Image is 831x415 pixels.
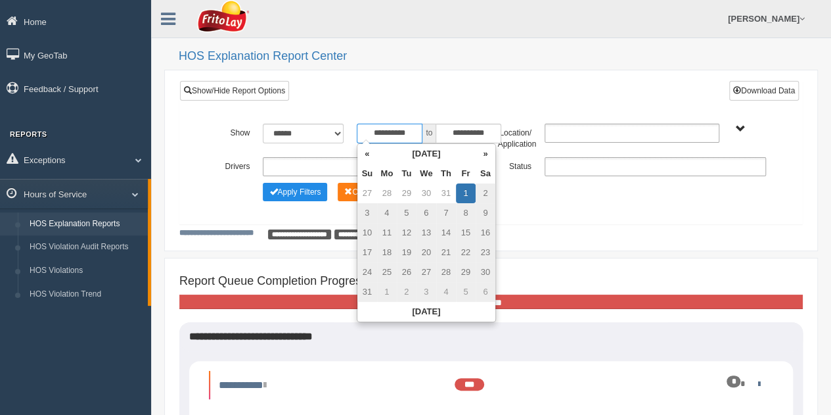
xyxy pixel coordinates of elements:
label: Show [210,124,256,139]
td: 7 [436,203,456,223]
td: 16 [476,223,495,243]
td: 9 [476,203,495,223]
button: Change Filter Options [263,183,327,201]
th: Mo [377,164,397,183]
td: 17 [357,243,377,262]
th: » [476,144,495,164]
button: Change Filter Options [338,183,401,201]
td: 4 [436,282,456,302]
td: 31 [357,282,377,302]
td: 31 [436,183,456,203]
th: Fr [456,164,476,183]
h2: HOS Explanation Report Center [179,50,818,63]
th: We [416,164,436,183]
td: 3 [416,282,436,302]
a: HOS Violation Audit Reports [24,235,148,259]
td: 25 [377,262,397,282]
td: 28 [377,183,397,203]
td: 18 [377,243,397,262]
td: 30 [476,262,495,282]
td: 1 [377,282,397,302]
a: HOS Violation Trend [24,283,148,306]
a: Show/Hide Report Options [180,81,289,101]
td: 29 [397,183,416,203]
td: 3 [357,203,377,223]
td: 14 [436,223,456,243]
label: Status [491,157,537,173]
td: 8 [456,203,476,223]
label: Drivers [210,157,256,173]
td: 2 [397,282,416,302]
td: 6 [416,203,436,223]
label: Location/ Application [491,124,537,151]
td: 23 [476,243,495,262]
td: 10 [357,223,377,243]
a: HOS Violations [24,259,148,283]
th: « [357,144,377,164]
td: 11 [377,223,397,243]
td: 15 [456,223,476,243]
th: [DATE] [357,302,495,322]
td: 27 [416,262,436,282]
td: 20 [416,243,436,262]
td: 21 [436,243,456,262]
td: 19 [397,243,416,262]
td: 4 [377,203,397,223]
th: Tu [397,164,416,183]
button: Download Data [729,81,799,101]
span: to [422,124,436,143]
td: 22 [456,243,476,262]
td: 2 [476,183,495,203]
td: 29 [456,262,476,282]
th: Su [357,164,377,183]
td: 27 [357,183,377,203]
li: Expand [209,371,773,400]
th: Th [436,164,456,183]
th: [DATE] [377,144,476,164]
td: 28 [436,262,456,282]
h4: Report Queue Completion Progress: [179,275,803,288]
td: 26 [397,262,416,282]
td: 5 [397,203,416,223]
th: Sa [476,164,495,183]
td: 12 [397,223,416,243]
td: 6 [476,282,495,302]
a: HOS Explanation Reports [24,212,148,236]
td: 5 [456,282,476,302]
td: 30 [416,183,436,203]
td: 24 [357,262,377,282]
td: 1 [456,183,476,203]
td: 13 [416,223,436,243]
